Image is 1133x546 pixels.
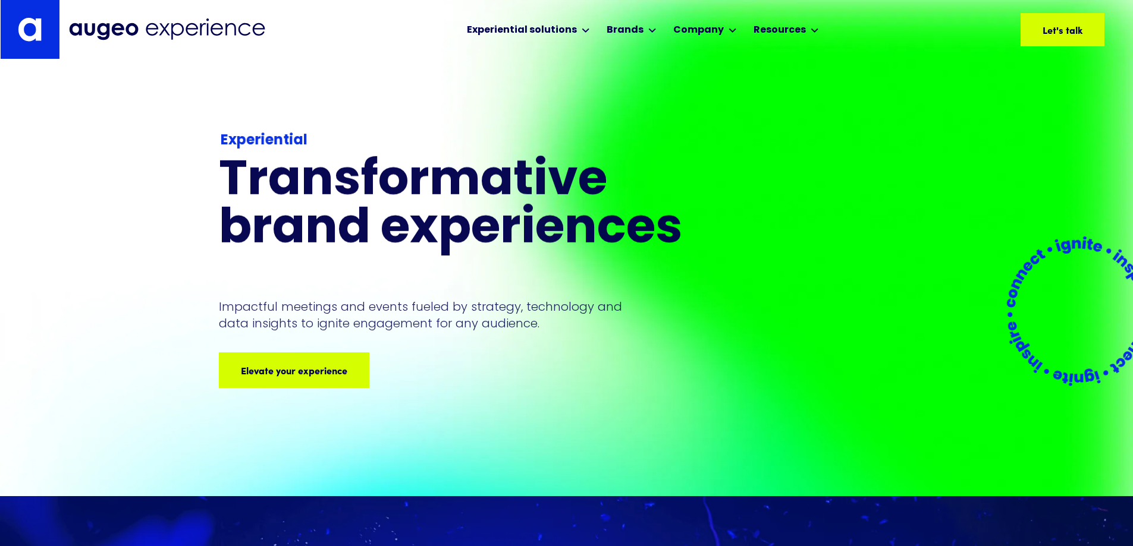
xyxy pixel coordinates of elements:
[219,298,628,332] p: Impactful meetings and events fueled by strategy, technology and data insights to ignite engageme...
[1021,13,1104,46] a: Let's talk
[221,130,731,152] div: Experiential
[18,17,42,42] img: Augeo's "a" monogram decorative logo in white.
[467,23,577,37] div: Experiential solutions
[69,18,265,40] img: Augeo Experience business unit full logo in midnight blue.
[219,352,369,388] a: Elevate your experience
[219,157,733,254] h1: Transformative brand experiences
[607,23,644,37] div: Brands
[673,23,724,37] div: Company
[754,23,806,37] div: Resources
